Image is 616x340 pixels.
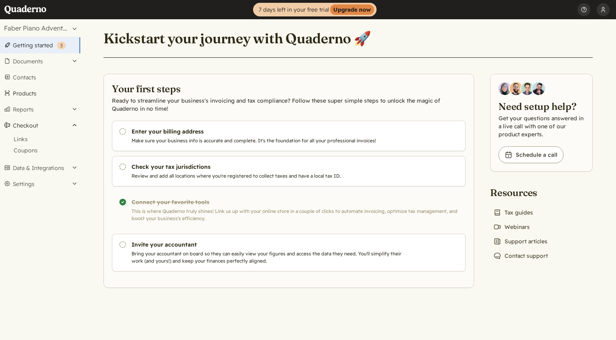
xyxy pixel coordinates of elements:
[112,234,466,271] a: Invite your accountant Bring your accountant on board so they can easily view your figures and ac...
[498,82,511,95] img: Diana Carrasco, Account Executive at Quaderno
[112,82,466,95] h2: Your first steps
[490,221,533,233] a: Webinars
[510,82,523,95] img: Jairo Fumero, Account Executive at Quaderno
[498,114,584,138] p: Get your questions answered in a live call with one of our product experts.
[132,127,405,136] h3: Enter your billing address
[490,207,536,218] a: Tax guides
[498,100,584,113] h2: Need setup help?
[103,30,371,47] h1: Kickstart your journey with Quaderno 🚀
[112,156,466,186] a: Check your tax jurisdictions Review and add all locations where you're registered to collect taxe...
[112,97,466,113] p: Ready to streamline your business's invoicing and tax compliance? Follow these super simple steps...
[132,250,405,265] p: Bring your accountant on board so they can easily view your figures and access the data they need...
[112,121,466,151] a: Enter your billing address Make sure your business info is accurate and complete. It's the founda...
[490,250,551,261] a: Contact support
[490,186,551,199] h2: Resources
[330,4,374,15] strong: Upgrade now
[532,82,545,95] img: Javier Rubio, DevRel at Quaderno
[132,241,405,249] h3: Invite your accountant
[132,163,405,171] h3: Check your tax jurisdictions
[60,42,63,49] span: 3
[498,146,563,163] a: Schedule a call
[253,3,377,16] a: 7 days left in your free trialUpgrade now
[132,172,405,180] p: Review and add all locations where you're registered to collect taxes and have a local tax ID.
[490,236,551,247] a: Support articles
[132,137,405,144] p: Make sure your business info is accurate and complete. It's the foundation for all your professio...
[521,82,534,95] img: Ivo Oltmans, Business Developer at Quaderno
